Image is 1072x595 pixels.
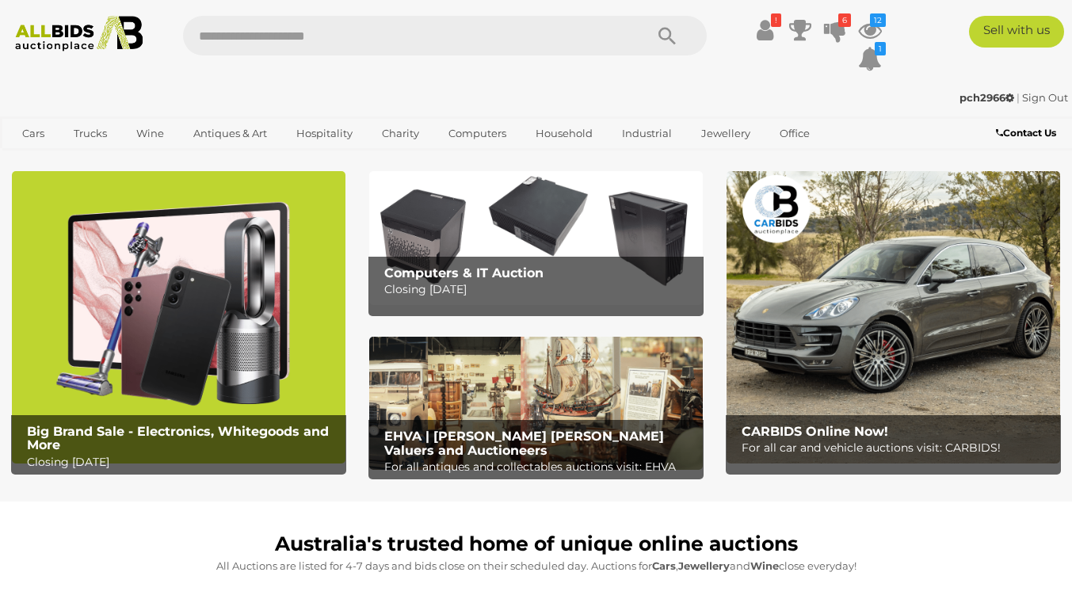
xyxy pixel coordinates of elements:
[959,91,1017,104] a: pch2966
[969,16,1064,48] a: Sell with us
[996,127,1056,139] b: Contact Us
[727,171,1060,463] img: CARBIDS Online Now!
[20,557,1052,575] p: All Auctions are listed for 4-7 days and bids close on their scheduled day. Auctions for , and cl...
[12,120,55,147] a: Cars
[753,16,777,44] a: !
[20,533,1052,555] h1: Australia's trusted home of unique online auctions
[12,171,345,463] img: Big Brand Sale - Electronics, Whitegoods and More
[771,13,781,27] i: !
[1022,91,1068,104] a: Sign Out
[372,120,429,147] a: Charity
[27,452,339,472] p: Closing [DATE]
[12,147,65,173] a: Sports
[369,171,703,304] img: Computers & IT Auction
[27,424,329,453] b: Big Brand Sale - Electronics, Whitegoods and More
[384,457,696,477] p: For all antiques and collectables auctions visit: EHVA
[384,265,544,280] b: Computers & IT Auction
[183,120,277,147] a: Antiques & Art
[727,171,1060,463] a: CARBIDS Online Now! CARBIDS Online Now! For all car and vehicle auctions visit: CARBIDS!
[369,337,703,471] a: EHVA | Evans Hastings Valuers and Auctioneers EHVA | [PERSON_NAME] [PERSON_NAME] Valuers and Auct...
[525,120,603,147] a: Household
[438,120,517,147] a: Computers
[628,16,707,55] button: Search
[12,171,345,463] a: Big Brand Sale - Electronics, Whitegoods and More Big Brand Sale - Electronics, Whitegoods and Mo...
[678,559,730,572] strong: Jewellery
[74,147,207,173] a: [GEOGRAPHIC_DATA]
[369,337,703,471] img: EHVA | Evans Hastings Valuers and Auctioneers
[384,280,696,299] p: Closing [DATE]
[652,559,676,572] strong: Cars
[870,13,886,27] i: 12
[875,42,886,55] i: 1
[8,16,151,51] img: Allbids.com.au
[126,120,174,147] a: Wine
[369,171,703,304] a: Computers & IT Auction Computers & IT Auction Closing [DATE]
[858,16,882,44] a: 12
[691,120,761,147] a: Jewellery
[959,91,1014,104] strong: pch2966
[750,559,779,572] strong: Wine
[838,13,851,27] i: 6
[996,124,1060,142] a: Contact Us
[769,120,820,147] a: Office
[612,120,682,147] a: Industrial
[286,120,363,147] a: Hospitality
[742,438,1054,458] p: For all car and vehicle auctions visit: CARBIDS!
[742,424,888,439] b: CARBIDS Online Now!
[1017,91,1020,104] span: |
[823,16,847,44] a: 6
[63,120,117,147] a: Trucks
[384,429,664,458] b: EHVA | [PERSON_NAME] [PERSON_NAME] Valuers and Auctioneers
[858,44,882,73] a: 1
